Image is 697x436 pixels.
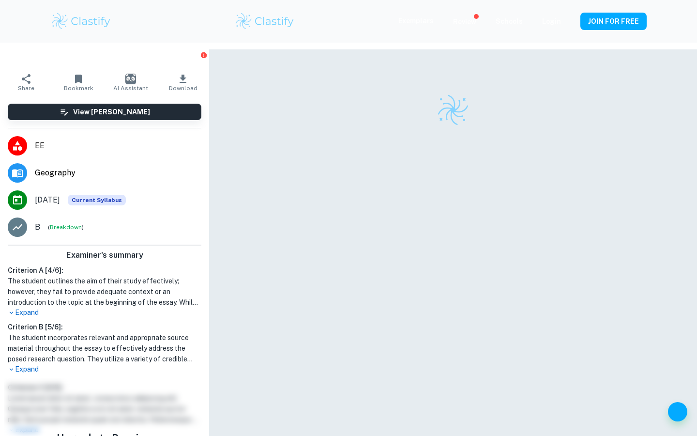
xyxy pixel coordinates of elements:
img: Clastify logo [436,93,470,127]
a: Login [542,17,561,25]
img: AI Assistant [125,74,136,84]
h1: The student incorporates relevant and appropriate source material throughout the essay to effecti... [8,332,201,364]
h6: Criterion A [ 4 / 6 ]: [8,265,201,276]
span: Geography [35,167,201,179]
p: Expand [8,364,201,374]
h6: Examiner's summary [4,249,205,261]
button: Download [157,69,209,96]
h6: View [PERSON_NAME] [73,107,150,117]
h1: The student outlines the aim of their study effectively; however, they fail to provide adequate c... [8,276,201,308]
span: ( ) [48,223,84,232]
button: Bookmark [52,69,105,96]
p: Review [453,16,476,27]
div: This exemplar is based on the current syllabus. Feel free to refer to it for inspiration/ideas wh... [68,195,126,205]
span: Download [169,85,197,92]
p: B [35,221,40,233]
button: AI Assistant [105,69,157,96]
img: Clastify logo [50,12,112,31]
button: JOIN FOR FREE [580,13,647,30]
h6: Criterion B [ 5 / 6 ]: [8,322,201,332]
span: AI Assistant [113,85,148,92]
a: Schools [496,17,523,25]
p: Expand [8,308,201,318]
span: [DATE] [35,194,60,206]
button: Report issue [200,51,207,59]
p: Exemplars [398,16,434,26]
span: EE [35,140,201,152]
button: View [PERSON_NAME] [8,104,201,120]
button: Breakdown [50,223,82,232]
button: Help and Feedback [668,402,687,421]
span: Share [18,85,34,92]
span: Bookmark [64,85,93,92]
img: Clastify logo [234,12,296,31]
span: Current Syllabus [68,195,126,205]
